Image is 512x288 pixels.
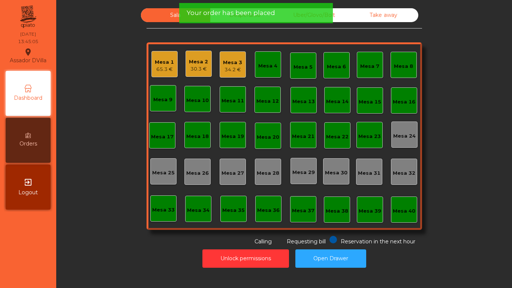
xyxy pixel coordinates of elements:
i: location_on [24,48,33,57]
div: Mesa 7 [360,63,379,70]
div: Mesa 40 [393,207,415,215]
div: Mesa 13 [292,98,315,105]
div: 65.3 € [155,66,174,73]
div: Mesa 39 [359,207,381,215]
div: Mesa 32 [393,169,415,177]
div: Mesa 3 [223,59,242,66]
span: Reservation in the next hour [341,238,415,245]
div: Mesa 1 [155,58,174,66]
div: Mesa 23 [358,133,381,140]
div: Mesa 26 [186,169,209,177]
div: Mesa 5 [293,63,313,71]
div: Mesa 18 [186,133,209,140]
div: Sala [141,8,210,22]
div: Mesa 8 [394,63,413,70]
div: 30.3 € [189,65,208,73]
div: Mesa 38 [326,207,348,215]
button: Open Drawer [295,249,366,268]
div: Mesa 6 [327,63,346,70]
div: Mesa 19 [222,133,244,140]
div: Mesa 28 [257,169,279,177]
span: Requesting bill [287,238,326,245]
span: Logout [18,189,38,196]
span: Your order has been placed [187,8,275,18]
div: Mesa 12 [256,97,279,105]
div: Mesa 2 [189,58,208,66]
div: Mesa 17 [151,133,174,141]
span: Calling [255,238,272,245]
div: Mesa 35 [222,207,245,214]
div: 34.2 € [223,66,242,73]
div: Mesa 11 [222,97,244,105]
div: Mesa 16 [393,98,415,106]
div: Mesa 29 [292,169,315,176]
img: qpiato [19,4,37,30]
div: Mesa 33 [152,206,175,214]
div: Mesa 4 [258,62,277,70]
div: Mesa 36 [257,207,280,214]
span: Dashboard [14,94,42,102]
i: exit_to_app [24,178,33,187]
div: Mesa 37 [292,207,314,214]
div: Mesa 34 [187,207,210,214]
div: Take away [349,8,418,22]
div: [DATE] [20,31,36,37]
div: Assador DVilla [10,46,46,65]
div: Mesa 9 [153,96,172,103]
div: Mesa 20 [257,133,279,141]
div: Mesa 24 [393,132,416,140]
div: Mesa 31 [358,169,380,177]
div: Mesa 15 [359,98,381,106]
div: Mesa 27 [222,169,244,177]
div: Mesa 21 [292,133,314,140]
div: Mesa 25 [152,169,175,177]
div: Mesa 10 [186,97,209,104]
div: 13:45:05 [18,38,38,45]
div: Mesa 22 [326,133,349,141]
span: Orders [19,140,37,148]
div: Mesa 14 [326,98,349,105]
div: Mesa 30 [325,169,347,177]
button: Unlock permissions [202,249,289,268]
